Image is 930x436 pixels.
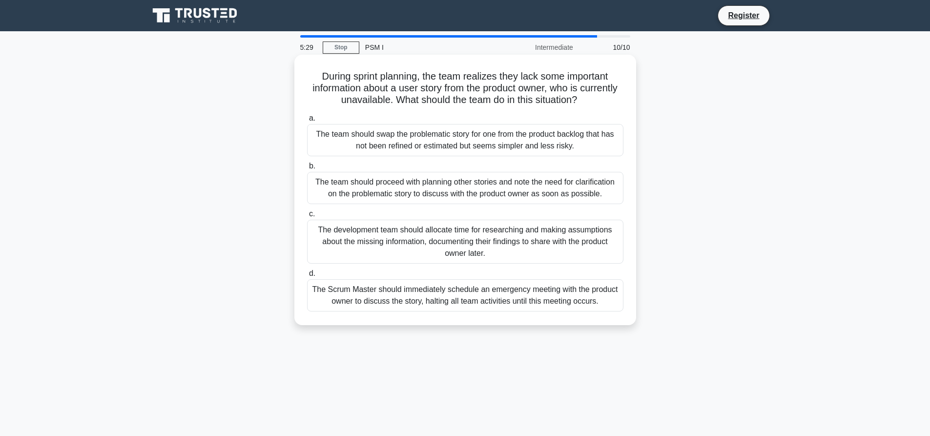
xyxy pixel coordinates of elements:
[306,70,624,106] h5: During sprint planning, the team realizes they lack some important information about a user story...
[309,114,315,122] span: a.
[307,279,623,311] div: The Scrum Master should immediately schedule an emergency meeting with the product owner to discu...
[494,38,579,57] div: Intermediate
[359,38,494,57] div: PSM I
[307,220,623,264] div: The development team should allocate time for researching and making assumptions about the missin...
[722,9,765,21] a: Register
[307,172,623,204] div: The team should proceed with planning other stories and note the need for clarification on the pr...
[309,209,315,218] span: c.
[309,162,315,170] span: b.
[307,124,623,156] div: The team should swap the problematic story for one from the product backlog that has not been ref...
[579,38,636,57] div: 10/10
[323,42,359,54] a: Stop
[309,269,315,277] span: d.
[294,38,323,57] div: 5:29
